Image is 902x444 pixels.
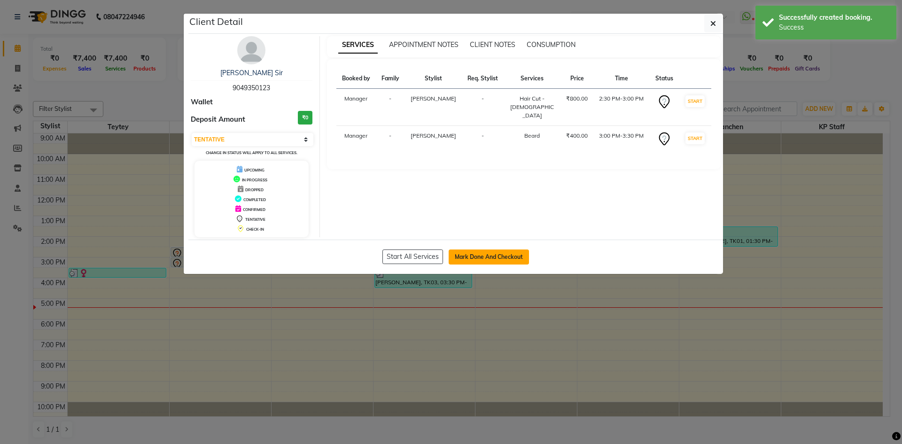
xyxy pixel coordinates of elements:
th: Time [593,69,649,89]
th: Booked by [336,69,376,89]
th: Price [560,69,593,89]
td: Manager [336,126,376,153]
span: Wallet [191,97,213,108]
h5: Client Detail [189,15,243,29]
th: Family [376,69,405,89]
span: CONFIRMED [243,207,265,212]
div: Success [779,23,889,32]
span: IN PROGRESS [242,178,267,182]
th: Req. Stylist [462,69,504,89]
td: 3:00 PM-3:30 PM [593,126,649,153]
td: - [376,89,405,126]
span: SERVICES [338,37,378,54]
td: 2:30 PM-3:00 PM [593,89,649,126]
span: COMPLETED [243,197,266,202]
small: Change in status will apply to all services. [206,150,297,155]
img: avatar [237,36,265,64]
div: ₹400.00 [566,132,588,140]
h3: ₹0 [298,111,312,125]
button: START [685,95,705,107]
span: UPCOMING [244,168,264,172]
span: 9049350123 [233,84,270,92]
td: - [376,126,405,153]
button: Mark Done And Checkout [449,249,529,265]
td: - [462,126,504,153]
span: [PERSON_NAME] [411,132,456,139]
span: CHECK-IN [246,227,264,232]
span: DROPPED [245,187,264,192]
span: TENTATIVE [245,217,265,222]
a: [PERSON_NAME] Sir [220,69,283,77]
span: CONSUMPTION [527,40,575,49]
div: Successfully created booking. [779,13,889,23]
th: Stylist [405,69,462,89]
th: Services [504,69,560,89]
td: Manager [336,89,376,126]
span: [PERSON_NAME] [411,95,456,102]
button: Start All Services [382,249,443,264]
div: Hair Cut - [DEMOGRAPHIC_DATA] [510,94,555,120]
button: START [685,132,705,144]
td: - [462,89,504,126]
span: CLIENT NOTES [470,40,515,49]
span: Deposit Amount [191,114,245,125]
div: ₹800.00 [566,94,588,103]
th: Status [650,69,679,89]
div: Beard [510,132,555,140]
span: APPOINTMENT NOTES [389,40,459,49]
